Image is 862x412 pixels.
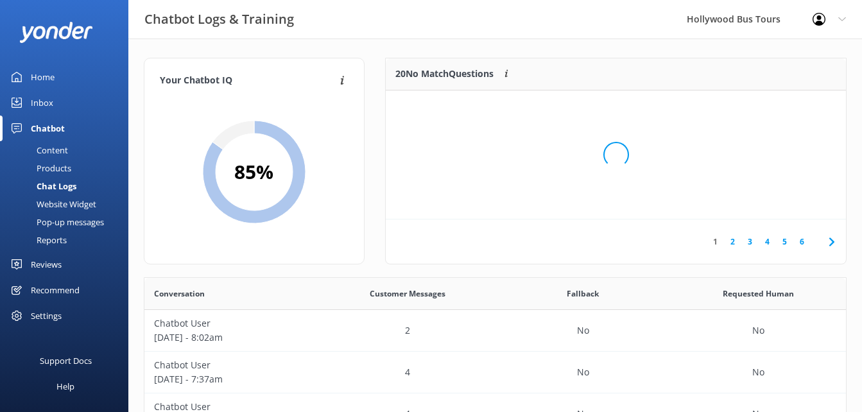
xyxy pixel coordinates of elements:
[144,310,846,352] div: row
[31,64,55,90] div: Home
[31,116,65,141] div: Chatbot
[160,74,336,88] h4: Your Chatbot IQ
[8,159,128,177] a: Products
[234,157,273,187] h2: 85 %
[31,90,53,116] div: Inbox
[8,195,128,213] a: Website Widget
[8,213,104,231] div: Pop-up messages
[40,348,92,373] div: Support Docs
[56,373,74,399] div: Help
[8,177,128,195] a: Chat Logs
[154,330,310,345] p: [DATE] - 8:02am
[8,141,68,159] div: Content
[154,372,310,386] p: [DATE] - 7:37am
[370,288,445,300] span: Customer Messages
[8,195,96,213] div: Website Widget
[31,252,62,277] div: Reviews
[405,365,410,379] p: 4
[8,231,67,249] div: Reports
[31,277,80,303] div: Recommend
[386,90,846,219] div: grid
[19,22,93,43] img: yonder-white-logo.png
[154,316,310,330] p: Chatbot User
[8,177,76,195] div: Chat Logs
[144,352,846,393] div: row
[8,159,71,177] div: Products
[395,67,494,81] p: 20 No Match Questions
[144,9,294,30] h3: Chatbot Logs & Training
[31,303,62,329] div: Settings
[8,141,128,159] a: Content
[8,213,128,231] a: Pop-up messages
[752,365,764,379] p: No
[154,288,205,300] span: Conversation
[577,365,589,379] p: No
[8,231,128,249] a: Reports
[154,358,310,372] p: Chatbot User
